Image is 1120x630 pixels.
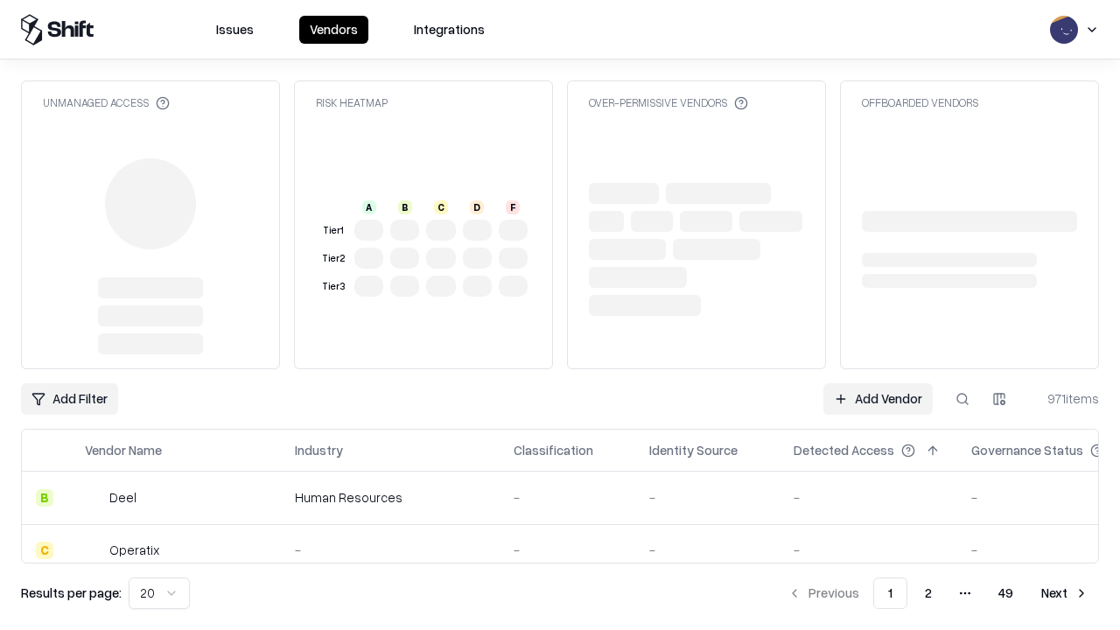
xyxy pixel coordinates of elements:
div: C [36,542,53,559]
button: 49 [984,577,1027,609]
div: F [506,200,520,214]
button: 1 [873,577,907,609]
img: Operatix [85,542,102,559]
div: - [514,488,621,507]
button: Issues [206,16,264,44]
button: Vendors [299,16,368,44]
div: Unmanaged Access [43,95,170,110]
div: Tier 3 [319,279,347,294]
div: Human Resources [295,488,486,507]
div: Tier 2 [319,251,347,266]
div: Deel [109,488,136,507]
div: Classification [514,441,593,459]
p: Results per page: [21,584,122,602]
div: Industry [295,441,343,459]
div: D [470,200,484,214]
div: Over-Permissive Vendors [589,95,748,110]
div: Risk Heatmap [316,95,388,110]
div: B [36,489,53,507]
nav: pagination [777,577,1099,609]
div: B [398,200,412,214]
div: - [649,488,766,507]
button: Integrations [403,16,495,44]
div: Identity Source [649,441,738,459]
button: Add Filter [21,383,118,415]
button: Next [1031,577,1099,609]
img: Deel [85,489,102,507]
div: Vendor Name [85,441,162,459]
div: Tier 1 [319,223,347,238]
a: Add Vendor [823,383,933,415]
div: A [362,200,376,214]
button: 2 [911,577,946,609]
div: Operatix [109,541,159,559]
div: Detected Access [794,441,894,459]
div: C [434,200,448,214]
div: - [649,541,766,559]
div: Offboarded Vendors [862,95,978,110]
div: Governance Status [971,441,1083,459]
div: - [295,541,486,559]
div: - [514,541,621,559]
div: - [794,541,943,559]
div: 971 items [1029,389,1099,408]
div: - [794,488,943,507]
